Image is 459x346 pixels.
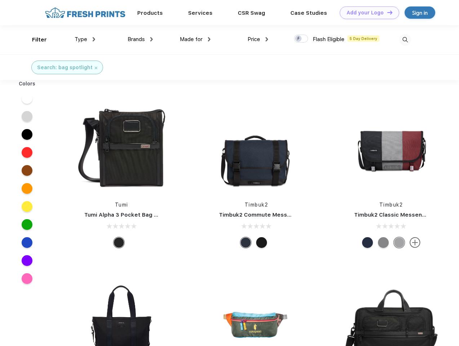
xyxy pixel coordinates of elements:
[84,212,169,218] a: Tumi Alpha 3 Pocket Bag Small
[95,67,97,69] img: filter_cancel.svg
[240,237,251,248] div: Eco Nautical
[208,98,304,194] img: func=resize&h=266
[362,237,373,248] div: Eco Nautical
[245,202,268,208] a: Timbuk2
[43,6,128,19] img: fo%20logo%202.webp
[150,37,153,41] img: dropdown.png
[347,10,384,16] div: Add your Logo
[180,36,202,43] span: Made for
[378,237,389,248] div: Eco Gunmetal
[347,35,379,42] span: 5 Day Delivery
[410,237,420,248] img: more.svg
[219,212,316,218] a: Timbuk2 Commute Messenger Bag
[394,237,405,248] div: Eco Rind Pop
[399,34,411,46] img: desktop_search.svg
[113,237,124,248] div: Black
[137,10,163,16] a: Products
[93,37,95,41] img: dropdown.png
[354,212,444,218] a: Timbuk2 Classic Messenger Bag
[387,10,392,14] img: DT
[13,80,41,88] div: Colors
[412,9,428,17] div: Sign in
[37,64,93,71] div: Search: bag spotlight
[343,98,439,194] img: func=resize&h=266
[266,37,268,41] img: dropdown.png
[32,36,47,44] div: Filter
[208,37,210,41] img: dropdown.png
[313,36,344,43] span: Flash Eligible
[115,202,128,208] a: Tumi
[405,6,435,19] a: Sign in
[73,98,169,194] img: func=resize&h=266
[256,237,267,248] div: Eco Black
[248,36,260,43] span: Price
[75,36,87,43] span: Type
[379,202,403,208] a: Timbuk2
[128,36,145,43] span: Brands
